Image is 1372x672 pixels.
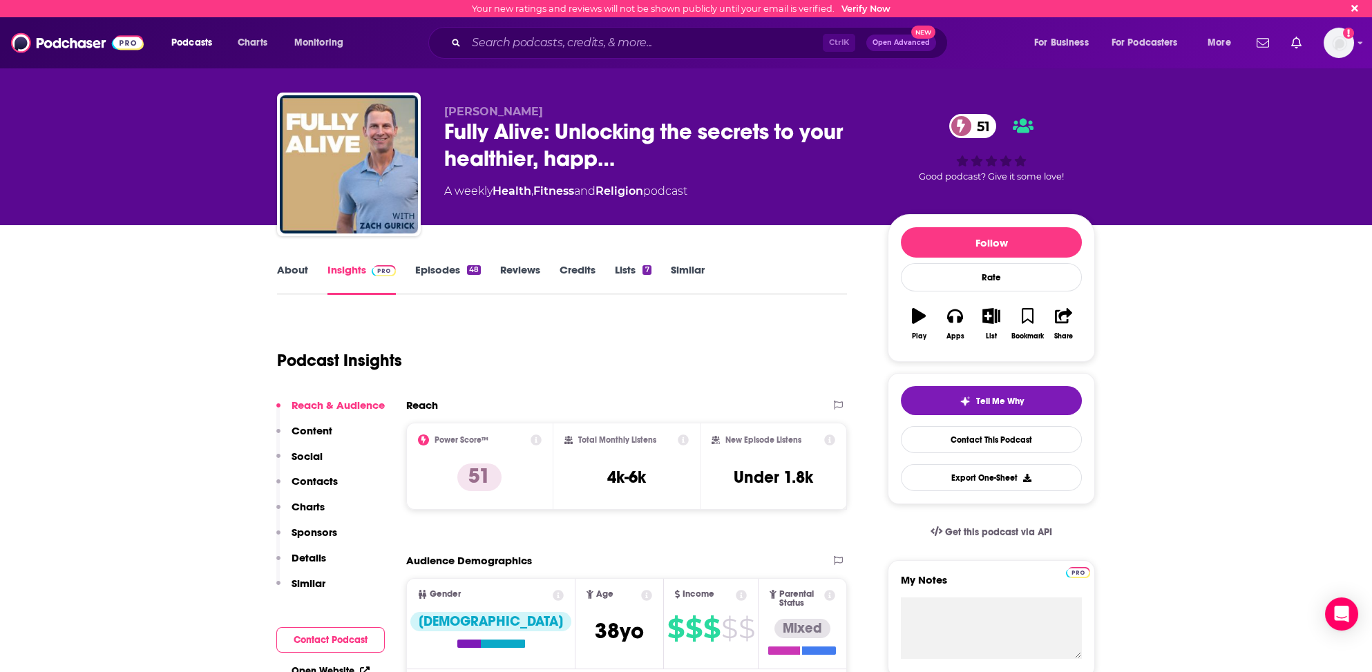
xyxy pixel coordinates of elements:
[457,463,502,491] p: 51
[292,551,326,564] p: Details
[920,515,1063,549] a: Get this podcast via API
[292,526,337,539] p: Sponsors
[294,33,343,52] span: Monitoring
[327,263,396,295] a: InsightsPodchaser Pro
[901,426,1082,453] a: Contact This Podcast
[441,27,961,59] div: Search podcasts, credits, & more...
[574,184,596,198] span: and
[1208,33,1231,52] span: More
[683,590,714,599] span: Income
[901,386,1082,415] button: tell me why sparkleTell Me Why
[277,263,308,295] a: About
[873,39,930,46] span: Open Advanced
[607,467,646,488] h3: 4k-6k
[276,500,325,526] button: Charts
[1343,28,1354,39] svg: Email not verified
[779,590,822,608] span: Parental Status
[229,32,276,54] a: Charts
[466,32,823,54] input: Search podcasts, credits, & more...
[1103,32,1198,54] button: open menu
[276,627,385,653] button: Contact Podcast
[888,105,1095,191] div: 51Good podcast? Give it some love!
[1324,28,1354,58] button: Show profile menu
[276,450,323,475] button: Social
[292,500,325,513] p: Charts
[703,617,720,640] span: $
[671,263,705,295] a: Similar
[472,3,890,14] div: Your new ratings and reviews will not be shown publicly until your email is verified.
[578,435,656,445] h2: Total Monthly Listens
[1286,31,1307,55] a: Show notifications dropdown
[435,435,488,445] h2: Power Score™
[292,424,332,437] p: Content
[937,299,973,349] button: Apps
[596,184,643,198] a: Religion
[615,263,651,295] a: Lists7
[963,114,997,138] span: 51
[841,3,890,14] a: Verify Now
[976,396,1024,407] span: Tell Me Why
[1324,28,1354,58] span: Logged in as BretAita
[739,617,754,640] span: $
[238,33,267,52] span: Charts
[276,577,325,602] button: Similar
[533,184,574,198] a: Fitness
[946,332,964,340] div: Apps
[949,114,997,138] a: 51
[276,526,337,551] button: Sponsors
[901,227,1082,258] button: Follow
[292,399,385,412] p: Reach & Audience
[901,464,1082,491] button: Export One-Sheet
[1325,597,1358,631] div: Open Intercom Messenger
[467,265,481,275] div: 48
[531,184,533,198] span: ,
[725,435,801,445] h2: New Episode Listens
[1066,565,1090,578] a: Pro website
[1011,332,1044,340] div: Bookmark
[973,299,1009,349] button: List
[372,265,396,276] img: Podchaser Pro
[667,617,684,640] span: $
[642,265,651,275] div: 7
[1112,33,1178,52] span: For Podcasters
[276,551,326,577] button: Details
[560,263,596,295] a: Credits
[280,95,418,233] img: Fully Alive: Unlocking the secrets to your healthier, happier, longer life
[292,474,338,488] p: Contacts
[866,35,936,51] button: Open AdvancedNew
[1324,28,1354,58] img: User Profile
[276,424,332,450] button: Content
[901,299,937,349] button: Play
[292,450,323,463] p: Social
[596,590,613,599] span: Age
[444,183,687,200] div: A weekly podcast
[171,33,212,52] span: Podcasts
[1025,32,1106,54] button: open menu
[1251,31,1275,55] a: Show notifications dropdown
[406,554,532,567] h2: Audience Demographics
[901,573,1082,597] label: My Notes
[960,396,971,407] img: tell me why sparkle
[11,30,144,56] a: Podchaser - Follow, Share and Rate Podcasts
[823,34,855,52] span: Ctrl K
[945,526,1052,538] span: Get this podcast via API
[493,184,531,198] a: Health
[734,467,813,488] h3: Under 1.8k
[1054,332,1073,340] div: Share
[415,263,481,295] a: Episodes48
[1009,299,1045,349] button: Bookmark
[276,399,385,424] button: Reach & Audience
[277,350,402,371] h1: Podcast Insights
[986,332,997,340] div: List
[919,171,1064,182] span: Good podcast? Give it some love!
[1198,32,1248,54] button: open menu
[911,26,936,39] span: New
[774,619,830,638] div: Mixed
[721,617,737,640] span: $
[444,105,543,118] span: [PERSON_NAME]
[1046,299,1082,349] button: Share
[162,32,230,54] button: open menu
[276,474,338,500] button: Contacts
[410,612,571,631] div: [DEMOGRAPHIC_DATA]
